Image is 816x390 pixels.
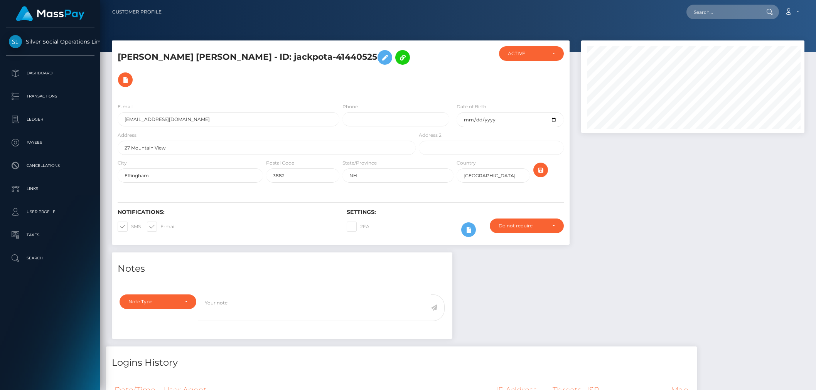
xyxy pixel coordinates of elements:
[9,229,91,241] p: Taxes
[457,103,486,110] label: Date of Birth
[490,219,564,233] button: Do not require
[16,6,84,21] img: MassPay Logo
[6,110,94,129] a: Ledger
[6,225,94,245] a: Taxes
[6,202,94,222] a: User Profile
[419,132,442,139] label: Address 2
[499,223,546,229] div: Do not require
[9,183,91,195] p: Links
[9,91,91,102] p: Transactions
[128,299,179,305] div: Note Type
[9,114,91,125] p: Ledger
[9,35,22,48] img: Silver Social Operations Limited
[6,64,94,83] a: Dashboard
[112,356,691,370] h4: Logins History
[147,222,175,232] label: E-mail
[9,252,91,264] p: Search
[6,249,94,268] a: Search
[347,209,564,215] h6: Settings:
[6,156,94,175] a: Cancellations
[9,206,91,218] p: User Profile
[6,179,94,198] a: Links
[347,222,369,232] label: 2FA
[9,137,91,148] p: Payees
[120,294,196,309] button: Note Type
[118,160,127,166] label: City
[9,67,91,79] p: Dashboard
[118,103,133,110] label: E-mail
[118,132,137,139] label: Address
[118,209,335,215] h6: Notifications:
[342,160,377,166] label: State/Province
[6,38,94,45] span: Silver Social Operations Limited
[499,46,564,61] button: ACTIVE
[686,5,759,19] input: Search...
[508,50,546,57] div: ACTIVE
[118,262,447,276] h4: Notes
[118,222,141,232] label: SMS
[457,160,476,166] label: Country
[118,46,411,91] h5: [PERSON_NAME] [PERSON_NAME] - ID: jackpota-41440525
[9,160,91,171] p: Cancellations
[112,4,162,20] a: Customer Profile
[6,87,94,106] a: Transactions
[6,133,94,152] a: Payees
[342,103,358,110] label: Phone
[266,160,294,166] label: Postal Code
